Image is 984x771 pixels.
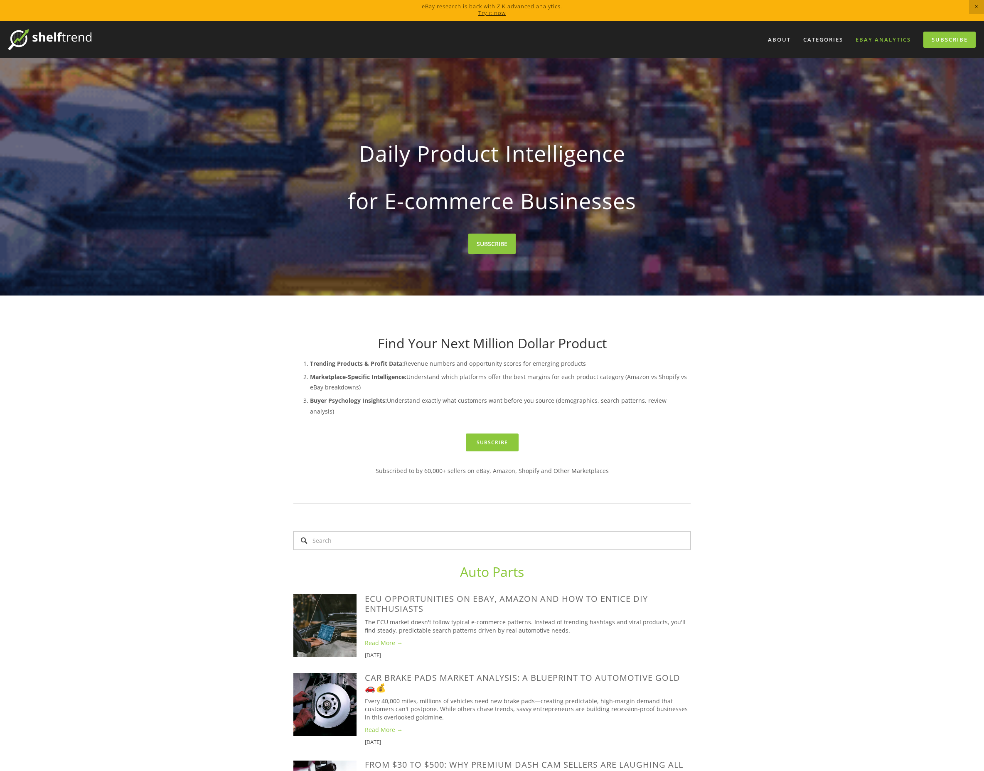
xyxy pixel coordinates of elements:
[310,372,691,392] p: Understand which platforms offer the best margins for each product category (Amazon vs Shopify vs...
[365,593,648,614] a: ECU Opportunities on eBay, Amazon and How to Entice DIY Enthusiasts
[293,531,691,550] input: Search
[365,697,691,722] p: Every 40,000 miles, millions of vehicles need new brake pads—creating predictable, high-margin de...
[850,33,916,47] a: eBay Analytics
[365,738,381,746] time: [DATE]
[293,673,365,736] a: Car Brake Pads Market Analysis: A Blueprint to Automotive Gold 🚗💰
[293,466,691,476] p: Subscribed to by 60,000+ sellers on eBay, Amazon, Shopify and Other Marketplaces
[365,672,680,693] a: Car Brake Pads Market Analysis: A Blueprint to Automotive Gold 🚗💰
[468,234,516,254] a: SUBSCRIBE
[478,9,506,17] a: Try it now
[307,134,677,173] strong: Daily Product Intelligence
[310,395,691,416] p: Understand exactly what customers want before you source (demographics, search patterns, review a...
[798,33,849,47] div: Categories
[460,563,524,581] a: Auto Parts
[310,373,406,381] strong: Marketplace-Specific Intelligence:
[293,335,691,351] h1: Find Your Next Million Dollar Product
[466,434,519,451] a: Subscribe
[293,673,357,736] img: Car Brake Pads Market Analysis: A Blueprint to Automotive Gold 🚗💰
[310,360,404,367] strong: Trending Products & Profit Data:
[293,594,357,657] img: ECU Opportunities on eBay, Amazon and How to Entice DIY Enthusiasts
[365,639,691,647] a: Read More →
[293,594,365,657] a: ECU Opportunities on eBay, Amazon and How to Entice DIY Enthusiasts
[307,181,677,220] strong: for E-commerce Businesses
[310,397,387,404] strong: Buyer Psychology Insights:
[923,32,976,48] a: Subscribe
[365,651,381,659] time: [DATE]
[8,29,91,50] img: ShelfTrend
[365,618,691,634] p: The ECU market doesn't follow typical e-commerce patterns. Instead of trending hashtags and viral...
[365,726,691,734] a: Read More →
[763,33,796,47] a: About
[310,358,691,369] p: Revenue numbers and opportunity scores for emerging products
